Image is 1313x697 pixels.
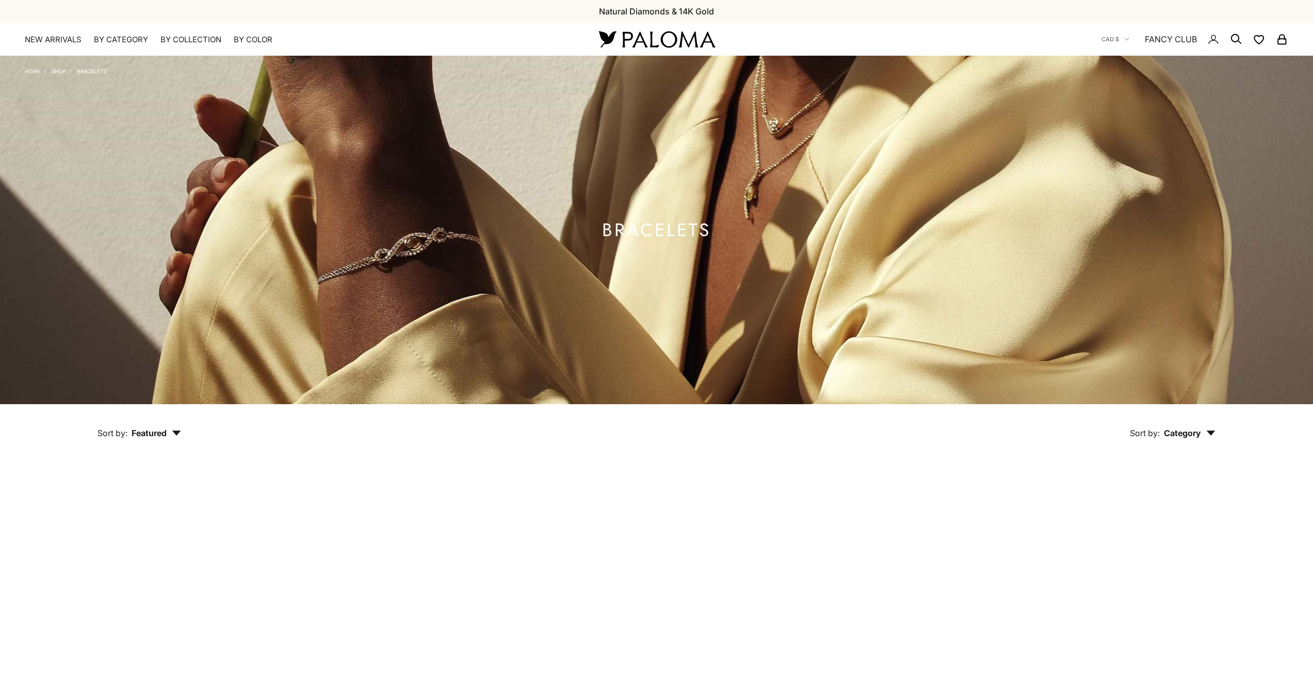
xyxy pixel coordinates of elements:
[1101,23,1288,56] nav: Secondary navigation
[599,5,714,18] p: Natural Diamonds & 14K Gold
[25,35,82,45] a: NEW ARRIVALS
[1101,35,1129,44] button: CAD $
[1101,35,1119,44] span: CAD $
[98,428,127,438] span: Sort by:
[1130,428,1160,438] span: Sort by:
[25,66,106,74] nav: Breadcrumb
[1145,32,1197,46] a: FANCY CLUB
[1164,428,1215,438] span: Category
[94,35,148,45] summary: By Category
[25,68,40,74] a: Home
[77,68,106,74] a: Bracelets
[234,35,272,45] summary: By Color
[160,35,221,45] summary: By Collection
[25,35,574,45] nav: Primary navigation
[74,404,205,447] button: Sort by: Featured
[602,224,711,237] h1: Bracelets
[52,68,66,74] a: Shop
[1106,404,1239,447] button: Sort by: Category
[132,428,181,438] span: Featured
